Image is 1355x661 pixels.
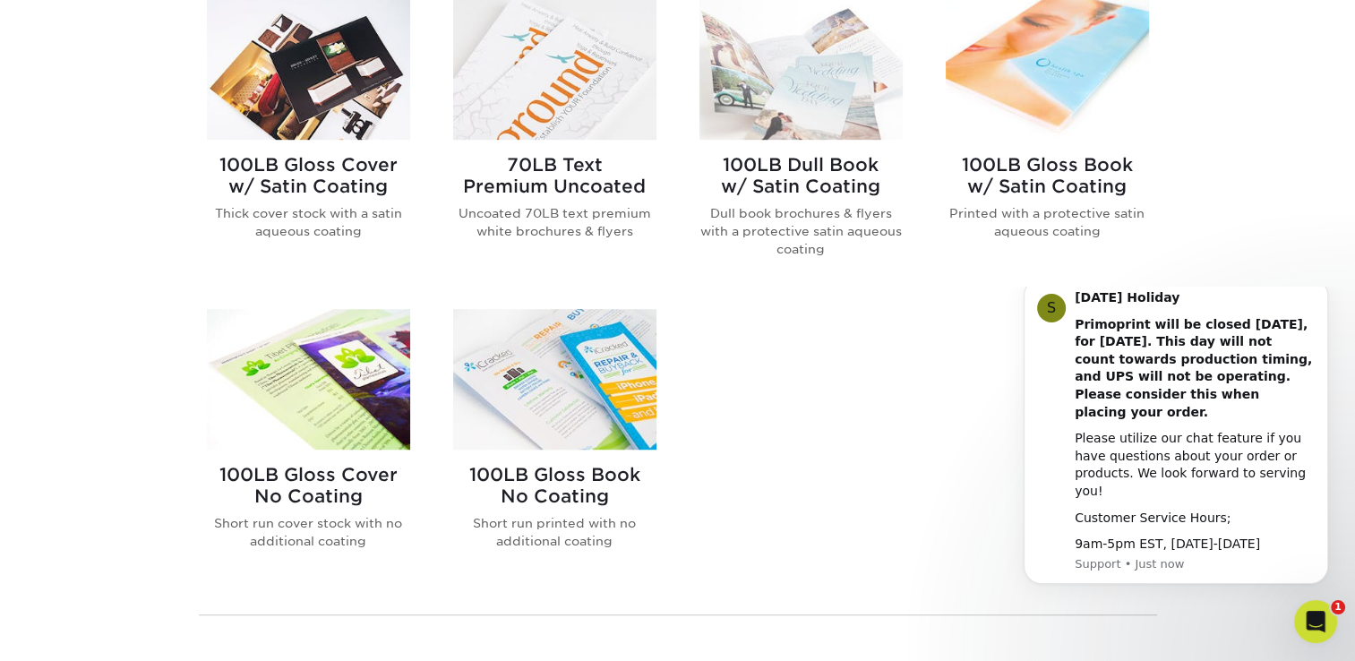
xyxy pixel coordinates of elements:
a: 100LB Gloss Cover<br/>No Coating Brochures & Flyers 100LB Gloss CoverNo Coating Short run cover s... [207,309,410,579]
h2: 100LB Gloss Book No Coating [453,464,656,507]
h2: 100LB Gloss Cover No Coating [207,464,410,507]
p: Message from Support, sent Just now [78,270,318,286]
p: Thick cover stock with a satin aqueous coating [207,204,410,241]
p: Dull book brochures & flyers with a protective satin aqueous coating [699,204,903,259]
div: Customer Service Hours; [78,223,318,241]
img: 100LB Gloss Book<br/>No Coating Brochures & Flyers [453,309,656,450]
p: Short run cover stock with no additional coating [207,514,410,551]
div: Please utilize our chat feature if you have questions about your order or products. We look forwa... [78,143,318,213]
h2: 70LB Text Premium Uncoated [453,154,656,197]
b: Primoprint will be closed [DATE], for [DATE]. This day will not count towards production timing, ... [78,30,315,133]
img: 100LB Gloss Cover<br/>No Coating Brochures & Flyers [207,309,410,450]
iframe: Intercom notifications message [997,287,1355,613]
a: 100LB Gloss Book<br/>No Coating Brochures & Flyers 100LB Gloss BookNo Coating Short run printed w... [453,309,656,579]
span: 1 [1331,600,1345,614]
div: Message content [78,3,318,267]
iframe: Google Customer Reviews [4,606,152,655]
p: Short run printed with no additional coating [453,514,656,551]
iframe: Intercom live chat [1294,600,1337,643]
div: Profile image for Support [40,7,69,36]
p: Uncoated 70LB text premium white brochures & flyers [453,204,656,241]
h2: 100LB Gloss Book w/ Satin Coating [946,154,1149,197]
h2: 100LB Dull Book w/ Satin Coating [699,154,903,197]
div: 9am-5pm EST, [DATE]-[DATE] [78,249,318,267]
b: [DATE] Holiday [78,4,183,18]
p: Printed with a protective satin aqueous coating [946,204,1149,241]
h2: 100LB Gloss Cover w/ Satin Coating [207,154,410,197]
